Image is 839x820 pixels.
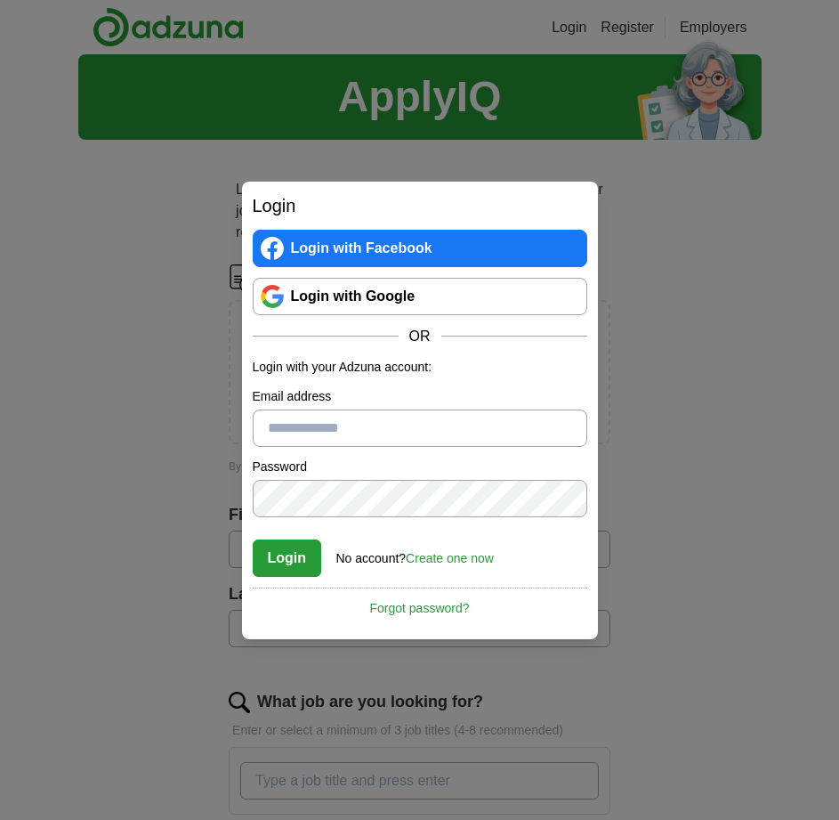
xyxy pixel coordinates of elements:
h2: Login [253,192,587,219]
a: Login with Facebook [253,230,587,267]
span: OR [399,326,441,347]
p: Login with your Adzuna account: [253,358,587,377]
label: Password [253,458,587,476]
a: Forgot password? [253,588,587,618]
button: Login [253,540,322,577]
a: Create one now [406,551,494,565]
div: No account? [336,539,494,568]
label: Email address [253,387,587,406]
a: Login with Google [253,278,587,315]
